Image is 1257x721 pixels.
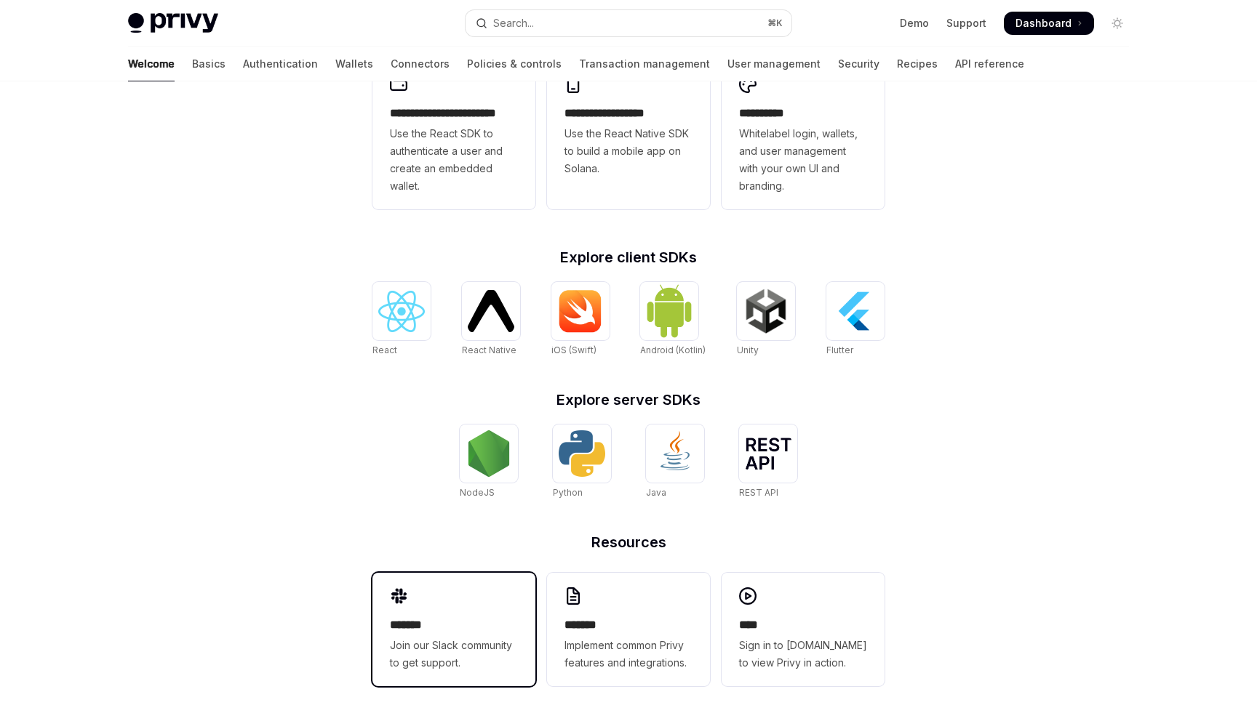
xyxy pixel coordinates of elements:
[579,47,710,81] a: Transaction management
[564,125,693,177] span: Use the React Native SDK to build a mobile app on Solana.
[547,61,710,209] a: **** **** **** ***Use the React Native SDK to build a mobile app on Solana.
[460,487,495,498] span: NodeJS
[390,125,518,195] span: Use the React SDK to authenticate a user and create an embedded wallet.
[955,47,1024,81] a: API reference
[372,250,885,265] h2: Explore client SDKs
[390,637,518,672] span: Join our Slack community to get support.
[832,288,879,334] img: Flutter
[192,47,226,81] a: Basics
[468,290,514,331] img: React Native
[462,282,520,358] a: React NativeReact Native
[743,288,789,334] img: Unity
[372,345,397,355] span: React
[640,282,706,358] a: Android (Kotlin)Android (Kotlin)
[745,438,791,470] img: REST API
[467,47,562,81] a: Policies & controls
[462,345,516,355] span: React Native
[900,16,929,31] a: Demo
[378,291,425,332] img: React
[559,430,605,477] img: Python
[557,289,604,333] img: iOS (Swift)
[722,573,885,686] a: ****Sign in to [DOMAIN_NAME] to view Privy in action.
[640,345,706,355] span: Android (Kotlin)
[646,424,704,500] a: JavaJava
[739,487,778,498] span: REST API
[1106,12,1129,35] button: Toggle dark mode
[897,47,938,81] a: Recipes
[335,47,373,81] a: Wallets
[460,424,518,500] a: NodeJSNodeJS
[1015,16,1072,31] span: Dashboard
[646,283,693,338] img: Android (Kotlin)
[737,282,795,358] a: UnityUnity
[128,13,218,33] img: light logo
[551,282,610,358] a: iOS (Swift)iOS (Swift)
[243,47,318,81] a: Authentication
[391,47,450,81] a: Connectors
[553,424,611,500] a: PythonPython
[547,573,710,686] a: **** **Implement common Privy features and integrations.
[551,345,596,355] span: iOS (Swift)
[553,487,583,498] span: Python
[737,345,759,355] span: Unity
[739,424,797,500] a: REST APIREST API
[838,47,879,81] a: Security
[493,15,534,32] div: Search...
[372,282,431,358] a: ReactReact
[652,430,698,477] img: Java
[722,61,885,209] a: **** *****Whitelabel login, wallets, and user management with your own UI and branding.
[466,430,512,477] img: NodeJS
[646,487,666,498] span: Java
[564,637,693,672] span: Implement common Privy features and integrations.
[826,282,885,358] a: FlutterFlutter
[466,10,791,36] button: Open search
[739,637,867,672] span: Sign in to [DOMAIN_NAME] to view Privy in action.
[739,125,867,195] span: Whitelabel login, wallets, and user management with your own UI and branding.
[128,47,175,81] a: Welcome
[372,535,885,549] h2: Resources
[372,573,535,686] a: **** **Join our Slack community to get support.
[946,16,986,31] a: Support
[1004,12,1094,35] a: Dashboard
[727,47,821,81] a: User management
[767,17,783,29] span: ⌘ K
[372,392,885,407] h2: Explore server SDKs
[826,345,853,355] span: Flutter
